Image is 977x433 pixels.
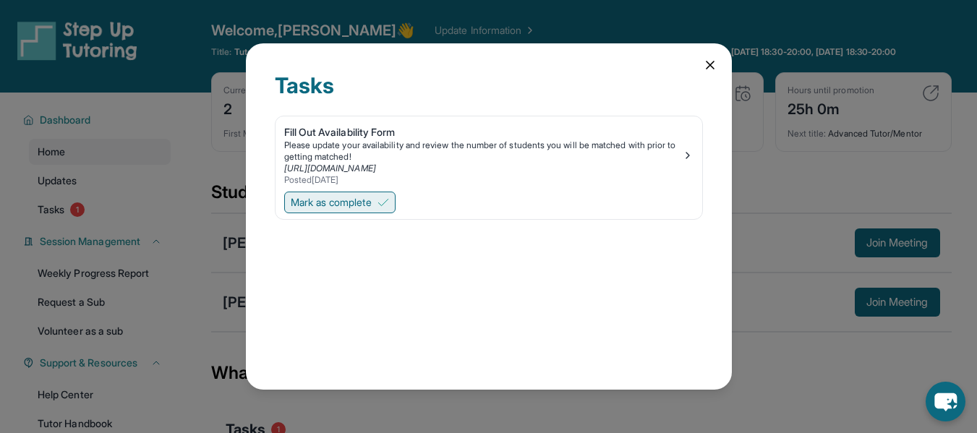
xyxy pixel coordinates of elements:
[284,163,376,173] a: [URL][DOMAIN_NAME]
[275,72,703,116] div: Tasks
[377,197,389,208] img: Mark as complete
[284,174,682,186] div: Posted [DATE]
[284,125,682,140] div: Fill Out Availability Form
[284,140,682,163] div: Please update your availability and review the number of students you will be matched with prior ...
[291,195,372,210] span: Mark as complete
[276,116,702,189] a: Fill Out Availability FormPlease update your availability and review the number of students you w...
[284,192,396,213] button: Mark as complete
[926,382,965,421] button: chat-button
